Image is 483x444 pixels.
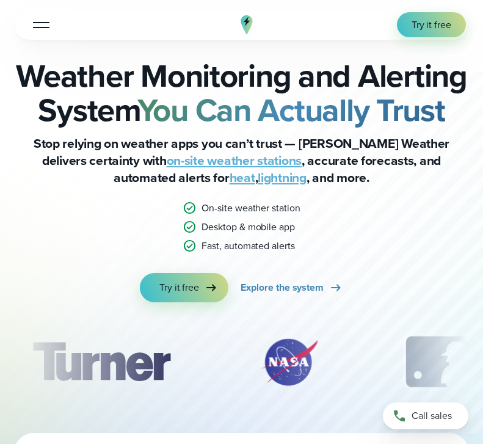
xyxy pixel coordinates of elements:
[202,201,300,215] p: On-site weather station
[247,332,332,393] div: 2 of 12
[15,135,468,187] p: Stop relying on weather apps you can’t trust — [PERSON_NAME] Weather delivers certainty with , ac...
[137,86,445,134] strong: You Can Actually Trust
[15,332,468,399] div: slideshow
[140,273,228,302] a: Try it free
[230,168,255,187] a: heat
[202,220,295,234] p: Desktop & mobile app
[241,280,324,294] span: Explore the system
[202,239,295,253] p: Fast, automated alerts
[167,151,302,170] a: on-site weather stations
[412,409,452,423] span: Call sales
[15,332,188,393] img: Turner-Construction_1.svg
[383,402,468,429] a: Call sales
[247,332,332,393] img: NASA.svg
[159,280,199,294] span: Try it free
[15,332,188,393] div: 1 of 12
[258,168,307,187] a: lightning
[15,59,468,128] h2: Weather Monitoring and Alerting System
[412,18,451,32] span: Try it free
[241,273,343,302] a: Explore the system
[397,12,466,37] a: Try it free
